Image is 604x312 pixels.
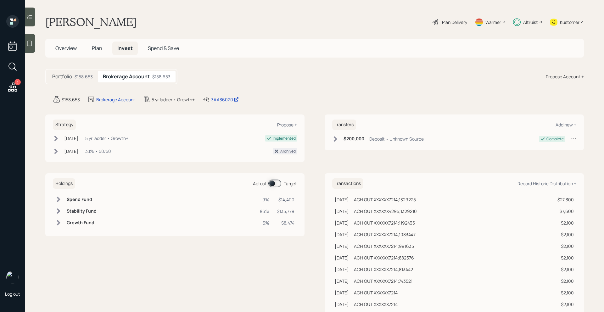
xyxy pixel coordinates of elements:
div: 5 yr ladder • Growth+ [152,96,195,103]
div: Archived [280,148,296,154]
div: ACH OUT XXXXXX7214 [354,289,398,296]
div: ACH OUT XXXXXX7214;882576 [354,254,414,261]
h6: $200,000 [344,136,364,142]
div: [DATE] [335,289,349,296]
div: 3.1% • 50/50 [85,148,111,154]
img: michael-russo-headshot.png [6,271,19,283]
div: Altruist [523,19,538,25]
div: [DATE] [335,301,349,308]
div: [DATE] [64,135,78,142]
h6: Transfers [332,120,356,130]
div: $2,100 [557,289,574,296]
div: Actual [253,180,266,187]
div: ACH OUT XXXXXX7214;1083447 [354,231,416,238]
div: Target [284,180,297,187]
h6: Stability Fund [67,209,97,214]
div: Propose + [277,122,297,128]
div: $27,300 [557,196,574,203]
div: Kustomer [560,19,579,25]
div: [DATE] [335,243,349,249]
div: ACH OUT XXXXXX4295;1329210 [354,208,417,214]
span: Invest [117,45,133,52]
div: [DATE] [335,254,349,261]
h6: Holdings [53,178,75,189]
div: Warmer [485,19,501,25]
div: ACH OUT XXXXXX7214 [354,301,398,308]
div: Propose Account + [546,73,584,80]
div: $2,100 [557,243,574,249]
div: ACH OUT XXXXXX7214;1192435 [354,220,415,226]
div: ACH OUT XXXXXX7214;1329225 [354,196,416,203]
h6: Spend Fund [67,197,97,202]
div: Brokerage Account [96,96,135,103]
div: 3 [14,79,21,85]
div: $8,474 [277,220,294,226]
div: Deposit • Unknown Source [369,136,424,142]
h1: [PERSON_NAME] [45,15,137,29]
div: $135,779 [277,208,294,214]
div: Record Historic Distribution + [517,181,576,187]
div: $158,653 [152,73,171,80]
div: Implemented [273,136,296,141]
div: $7,600 [557,208,574,214]
div: [DATE] [335,196,349,203]
div: $2,100 [557,301,574,308]
div: Plan Delivery [442,19,467,25]
h6: Transactions [332,178,363,189]
span: Plan [92,45,102,52]
div: $14,400 [277,196,294,203]
h5: Portfolio [52,74,72,80]
div: [DATE] [335,278,349,284]
div: $2,100 [557,254,574,261]
div: [DATE] [64,148,78,154]
div: [DATE] [335,208,349,214]
h5: Brokerage Account [103,74,150,80]
div: $2,100 [557,231,574,238]
div: [DATE] [335,231,349,238]
div: Complete [546,136,564,142]
div: 5 yr ladder • Growth+ [85,135,128,142]
div: Add new + [556,122,576,128]
div: ACH OUT XXXXXX7214;813442 [354,266,413,273]
h6: Growth Fund [67,220,97,226]
div: [DATE] [335,220,349,226]
div: $2,100 [557,220,574,226]
div: $2,100 [557,278,574,284]
div: ACH OUT XXXXXX7214;743521 [354,278,412,284]
div: [DATE] [335,266,349,273]
span: Overview [55,45,77,52]
h6: Strategy [53,120,76,130]
div: Log out [5,291,20,297]
div: ACH OUT XXXXXX7214;991635 [354,243,414,249]
div: 86% [260,208,269,214]
div: $2,100 [557,266,574,273]
span: Spend & Save [148,45,179,52]
div: 9% [260,196,269,203]
div: 3AA36020 [211,96,239,103]
div: 5% [260,220,269,226]
div: $158,653 [62,96,80,103]
div: $158,653 [75,73,93,80]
